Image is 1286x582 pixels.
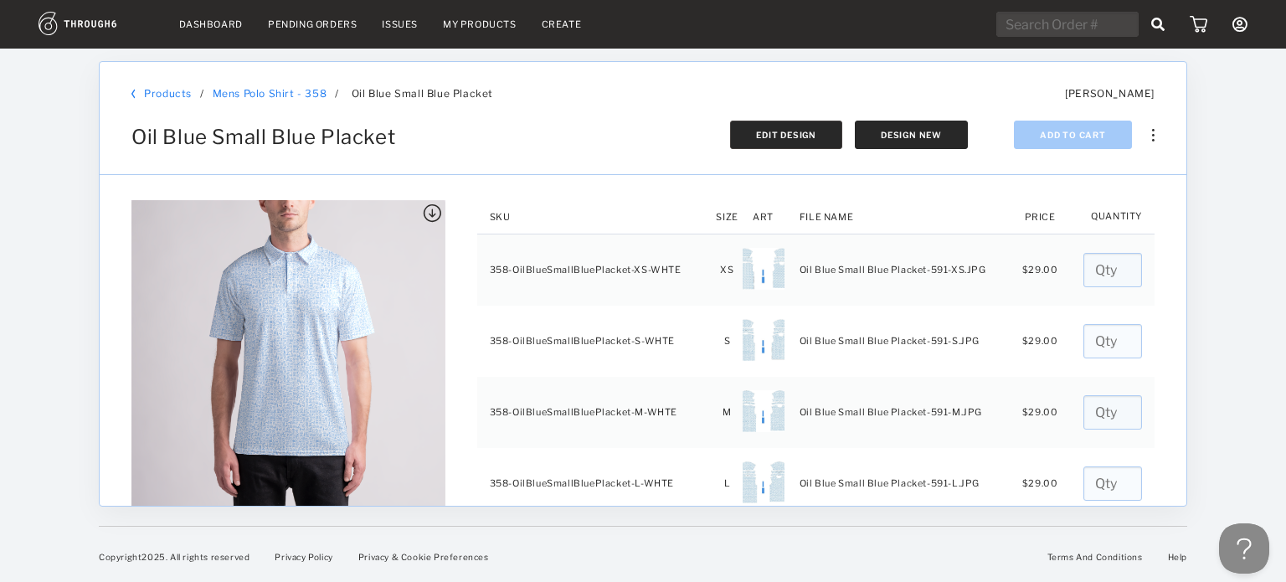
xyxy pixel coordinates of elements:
[787,377,1020,448] td: Oil Blue Small Blue Placket-591-M.JPG
[996,12,1139,37] input: Search Order #
[335,87,339,100] span: /
[715,448,740,519] td: L
[213,87,327,100] a: Mens Polo Shirt - 358
[1065,87,1155,100] span: [PERSON_NAME]
[1022,477,1058,489] span: $ 29.00
[99,552,249,562] span: Copyright 2025 . All rights reserved
[743,248,784,290] img: 5ca02a31-bd43-4969-adf9-8f0964c424b1-XS.jpg
[1022,335,1058,347] span: $ 29.00
[542,18,582,30] a: Create
[1152,129,1155,142] img: meatball_vertical.0c7b41df.svg
[743,461,784,503] img: 8eb1b6cd-4a69-4e4e-bbfa-56d7f2dfce9c-L.jpg
[787,448,1020,519] td: Oil Blue Small Blue Placket-591-L.JPG
[1083,324,1142,358] input: Qty
[268,18,357,30] a: Pending Orders
[477,377,715,448] td: 358-OilBlueSmallBluePlacket-M-WHTE
[787,234,1020,306] td: Oil Blue Small Blue Placket-591-XS.JPG
[477,200,715,234] th: SKU
[1083,395,1142,430] input: Qty
[131,89,136,99] img: back_bracket.f28aa67b.svg
[477,448,715,519] td: 358-OilBlueSmallBluePlacket-L-WHTE
[1190,16,1207,33] img: icon_cart.dab5cea1.svg
[739,200,786,234] th: Art
[275,552,332,562] a: Privacy Policy
[715,377,740,448] td: M
[715,306,740,377] td: S
[382,18,418,30] a: Issues
[787,306,1020,377] td: Oil Blue Small Blue Placket-591-S.JPG
[1083,466,1142,501] input: Qty
[1022,264,1058,276] span: $ 29.00
[179,18,243,30] a: Dashboard
[787,200,1020,234] th: File Name
[855,121,968,149] button: Design New
[715,200,740,234] th: Size
[1014,121,1132,149] button: Add To Cart
[200,87,204,100] div: /
[423,204,441,223] img: icon_button_download.25f86ee2.svg
[443,18,517,30] a: My Products
[1219,523,1269,574] iframe: Toggle Customer Support
[477,234,715,306] td: 358-OilBlueSmallBluePlacket-XS-WHTE
[144,87,192,100] a: Products
[1168,552,1187,562] a: Help
[1047,552,1143,562] a: Terms And Conditions
[756,130,816,140] span: Edit Design
[715,234,740,306] td: XS
[39,12,154,35] img: logo.1c10ca64.svg
[1083,253,1142,287] input: Qty
[1020,200,1060,234] th: Price
[477,306,715,377] td: 358-OilBlueSmallBluePlacket-S-WHTE
[131,125,395,149] span: Oil Blue Small Blue Placket
[1078,200,1155,214] th: Quantity
[1022,406,1058,418] span: $ 29.00
[743,390,784,432] img: 5cac9e1a-31ac-435d-be12-3273f5cd5afc-M.jpg
[352,87,493,100] span: Oil Blue Small Blue Placket
[358,552,489,562] a: Privacy & Cookie Preferences
[743,319,784,361] img: 881a8bb8-2a27-4b46-8288-f725bc4cac31-S.jpg
[730,121,842,149] button: Edit Design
